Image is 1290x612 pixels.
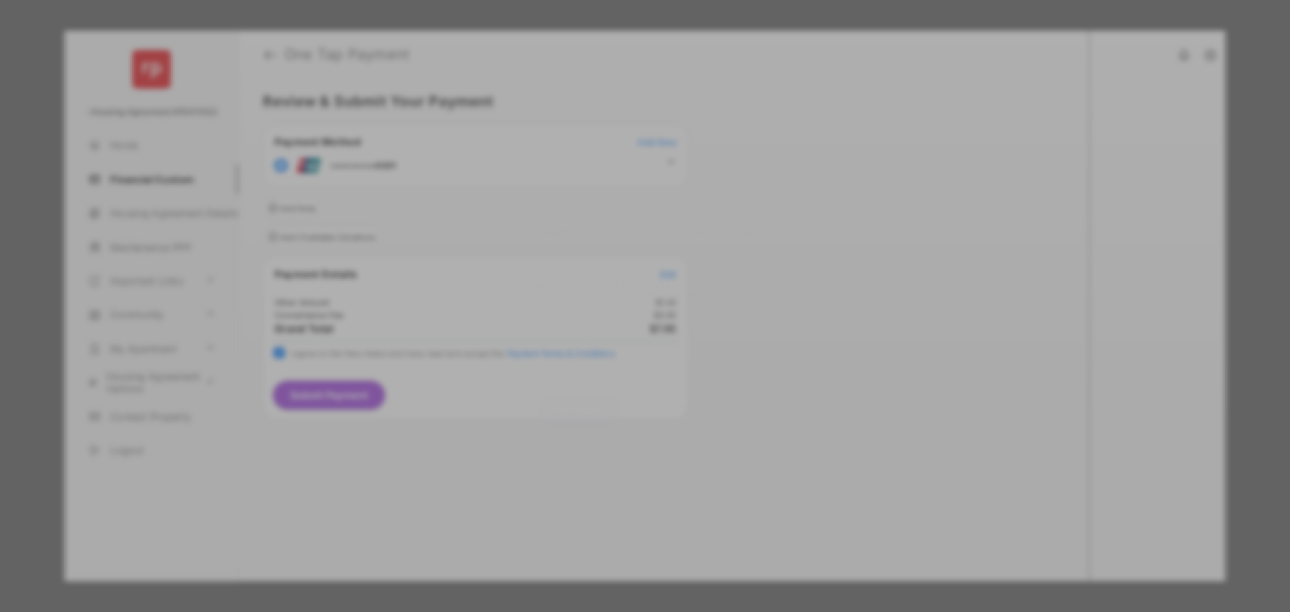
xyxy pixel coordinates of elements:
[537,394,619,426] button: Pay Again
[500,279,790,311] h5: Our records indicate that a successful payment was submitted on this housing agreement within the...
[523,300,548,311] a: HERE
[631,394,742,426] button: Cancel Payment
[484,217,806,248] h6: Do you want to submit an additional payment?
[519,329,746,339] span: I confirm that I want to submit an additional payment.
